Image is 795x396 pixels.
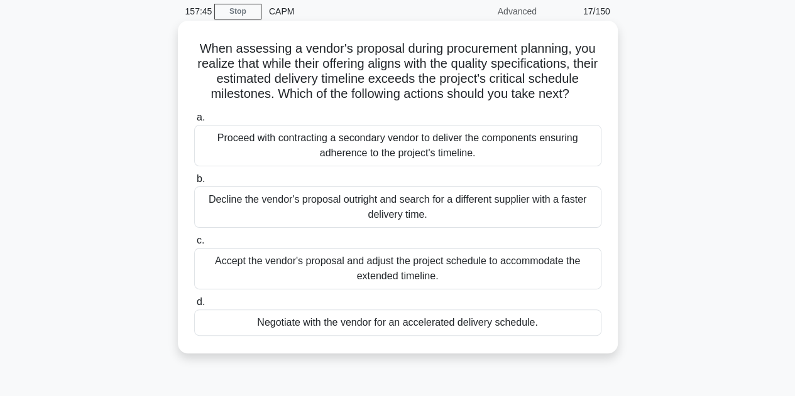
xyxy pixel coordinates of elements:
[197,173,205,184] span: b.
[197,112,205,122] span: a.
[194,248,601,289] div: Accept the vendor's proposal and adjust the project schedule to accommodate the extended timeline.
[194,309,601,336] div: Negotiate with the vendor for an accelerated delivery schedule.
[197,296,205,307] span: d.
[197,235,204,245] span: c.
[194,125,601,166] div: Proceed with contracting a secondary vendor to deliver the components ensuring adherence to the p...
[194,186,601,228] div: Decline the vendor's proposal outright and search for a different supplier with a faster delivery...
[214,4,261,19] a: Stop
[193,41,603,102] h5: When assessing a vendor's proposal during procurement planning, you realize that while their offe...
